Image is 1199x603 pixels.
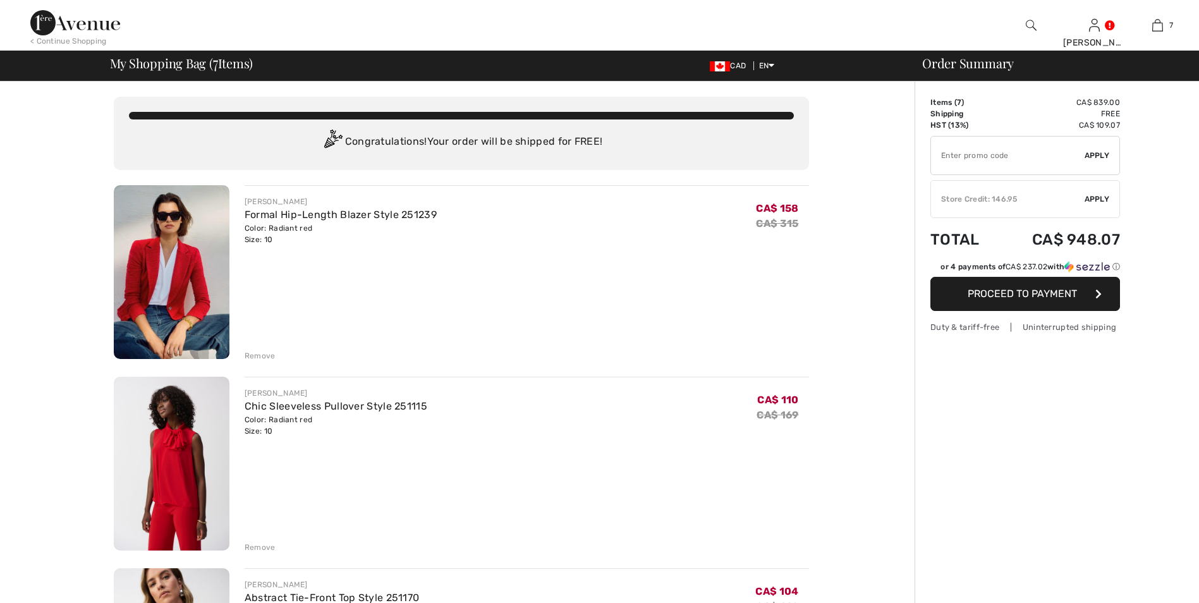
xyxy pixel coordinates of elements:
[320,130,345,155] img: Congratulation2.svg
[245,400,427,412] a: Chic Sleeveless Pullover Style 251115
[930,108,998,119] td: Shipping
[710,61,751,70] span: CAD
[245,196,437,207] div: [PERSON_NAME]
[1152,18,1163,33] img: My Bag
[756,202,798,214] span: CA$ 158
[1169,20,1173,31] span: 7
[757,394,798,406] span: CA$ 110
[930,261,1120,277] div: or 4 payments ofCA$ 237.02withSezzle Click to learn more about Sezzle
[129,130,794,155] div: Congratulations! Your order will be shipped for FREE!
[930,321,1120,333] div: Duty & tariff-free | Uninterrupted shipping
[759,61,775,70] span: EN
[245,579,420,590] div: [PERSON_NAME]
[930,97,998,108] td: Items ( )
[245,542,276,553] div: Remove
[1063,36,1125,49] div: [PERSON_NAME]
[245,222,437,245] div: Color: Radiant red Size: 10
[1089,18,1100,33] img: My Info
[245,350,276,362] div: Remove
[907,57,1191,70] div: Order Summary
[110,57,253,70] span: My Shopping Bag ( Items)
[998,97,1120,108] td: CA$ 839.00
[114,185,229,359] img: Formal Hip-Length Blazer Style 251239
[1085,193,1110,205] span: Apply
[756,217,798,229] s: CA$ 315
[213,54,218,70] span: 7
[930,119,998,131] td: HST (13%)
[957,98,961,107] span: 7
[755,585,798,597] span: CA$ 104
[1085,150,1110,161] span: Apply
[1006,262,1047,271] span: CA$ 237.02
[245,414,427,437] div: Color: Radiant red Size: 10
[998,218,1120,261] td: CA$ 948.07
[30,10,120,35] img: 1ère Avenue
[968,288,1077,300] span: Proceed to Payment
[998,119,1120,131] td: CA$ 109.07
[245,387,427,399] div: [PERSON_NAME]
[930,277,1120,311] button: Proceed to Payment
[245,209,437,221] a: Formal Hip-Length Blazer Style 251239
[931,137,1085,174] input: Promo code
[1089,19,1100,31] a: Sign In
[1126,18,1188,33] a: 7
[30,35,107,47] div: < Continue Shopping
[757,409,798,421] s: CA$ 169
[710,61,730,71] img: Canadian Dollar
[1026,18,1037,33] img: search the website
[998,108,1120,119] td: Free
[1064,261,1110,272] img: Sezzle
[930,218,998,261] td: Total
[931,193,1085,205] div: Store Credit: 146.95
[940,261,1120,272] div: or 4 payments of with
[114,377,229,551] img: Chic Sleeveless Pullover Style 251115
